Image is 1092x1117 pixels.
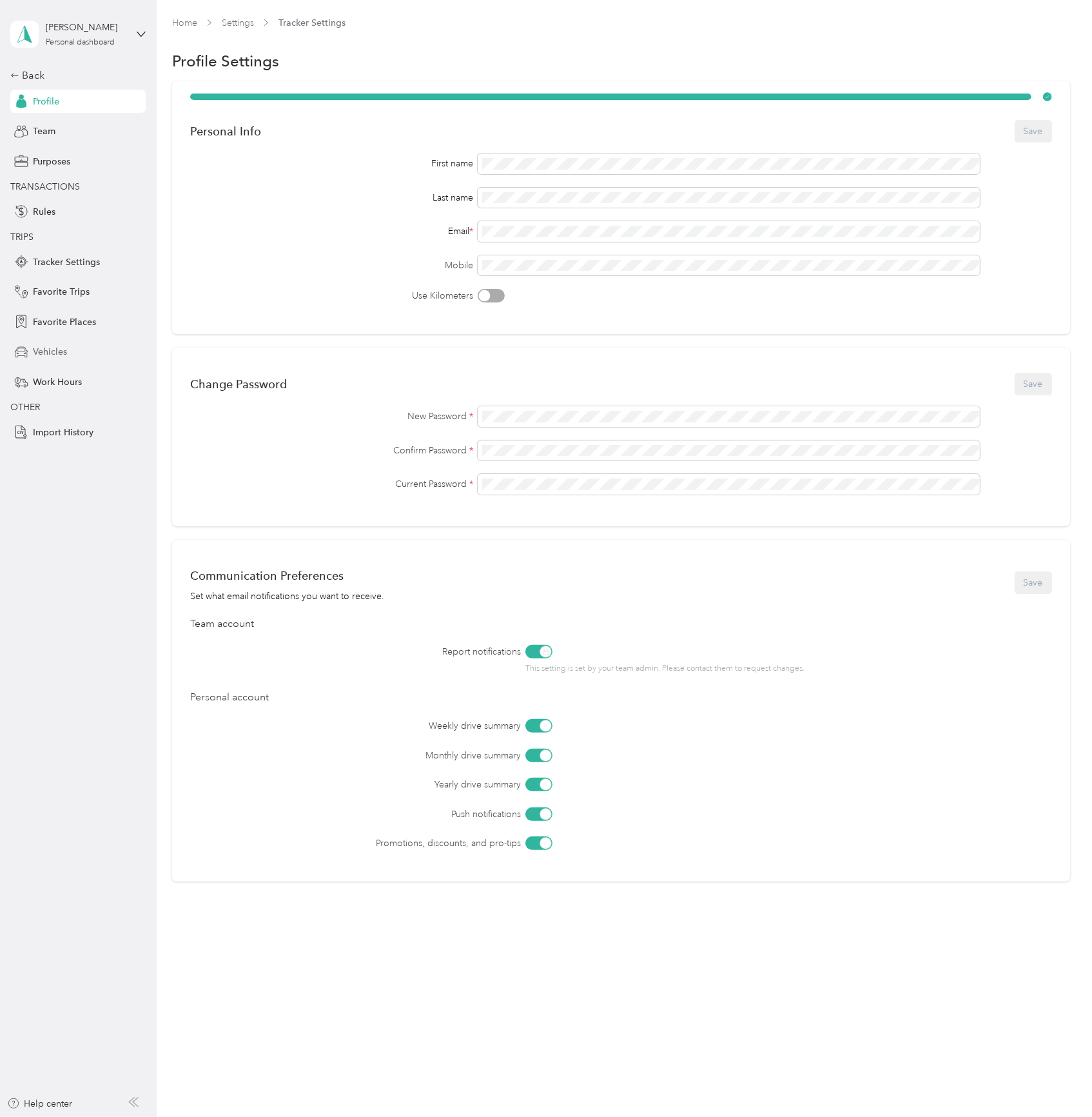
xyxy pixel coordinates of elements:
label: Current Password [190,477,473,491]
label: Promotions, discounts, and pro-tips [262,836,521,850]
div: [PERSON_NAME] [46,21,126,34]
div: Personal Info [190,124,261,138]
span: Favorite Trips [33,285,90,299]
div: Team account [190,617,1051,632]
p: This setting is set by your team admin. Please contact them to request changes. [525,663,854,675]
label: Use Kilometers [190,289,473,302]
button: Help center [7,1097,73,1111]
iframe: Everlance-gr Chat Button Frame [1020,1045,1092,1117]
span: Favorite Places [33,315,96,329]
span: OTHER [10,402,40,413]
label: Confirm Password [190,444,473,457]
div: Email [190,224,473,238]
div: First name [190,157,473,170]
span: Purposes [33,155,70,168]
span: Profile [33,95,59,108]
h1: Profile Settings [172,54,279,68]
span: TRANSACTIONS [10,181,80,192]
span: Import History [33,426,93,439]
label: Report notifications [262,645,521,658]
a: Settings [222,17,254,28]
div: Back [10,68,139,83]
label: Yearly drive summary [262,778,521,791]
span: Tracker Settings [278,16,346,30]
span: Vehicles [33,345,67,359]
div: Personal account [190,690,1051,706]
label: Mobile [190,259,473,272]
label: Weekly drive summary [262,719,521,733]
span: Rules [33,205,55,219]
a: Home [172,17,197,28]
span: TRIPS [10,232,34,242]
span: Tracker Settings [33,255,100,269]
label: Monthly drive summary [262,749,521,762]
div: Change Password [190,377,287,391]
label: New Password [190,410,473,423]
span: Work Hours [33,375,82,389]
div: Set what email notifications you want to receive. [190,589,384,603]
span: Team [33,124,55,138]
label: Push notifications [262,807,521,821]
div: Communication Preferences [190,569,384,582]
div: Last name [190,191,473,204]
div: Personal dashboard [46,39,115,46]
